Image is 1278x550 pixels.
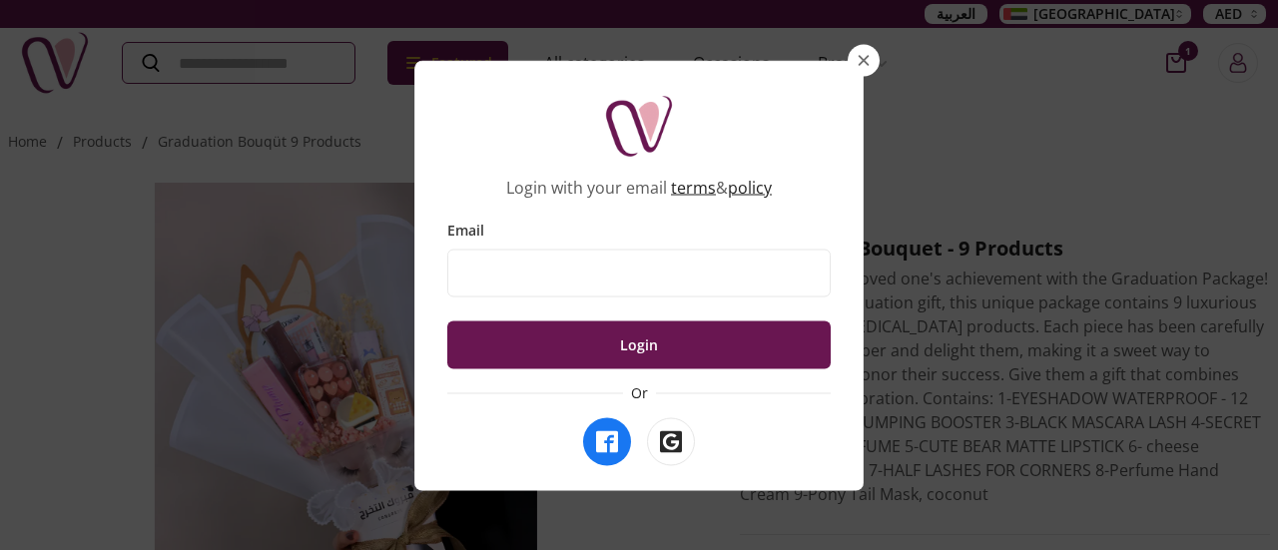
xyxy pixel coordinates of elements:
a: terms [671,176,716,198]
img: Nigwa-uae-gifts [604,91,674,161]
label: Email [447,223,831,237]
p: Login with your email & [447,175,831,199]
button: Login with Facebook [583,417,631,465]
button: Close panel [848,44,880,76]
button: Login with Google [647,417,695,465]
a: policy [728,176,772,198]
button: Login [447,320,831,368]
span: Or [623,382,656,402]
